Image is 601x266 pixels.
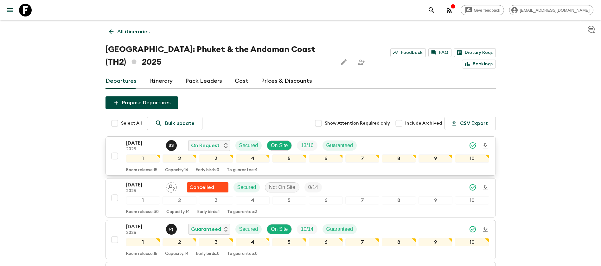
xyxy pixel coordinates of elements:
[166,184,177,189] span: Assign pack leader
[235,140,262,151] div: Secured
[325,120,390,127] span: Show Attention Required only
[469,142,476,149] svg: Synced Successfully
[227,168,258,173] p: To guarantee: 4
[239,142,258,149] p: Secured
[267,140,292,151] div: On Site
[165,251,189,256] p: Capacity: 14
[196,168,219,173] p: Early birds: 0
[126,230,161,236] p: 2025
[126,251,157,256] p: Room release: 15
[166,142,178,147] span: Sasivimol Suksamai
[308,184,318,191] p: 0 / 14
[126,154,160,163] div: 1
[191,225,221,233] p: Guaranteed
[271,142,288,149] p: On Site
[105,96,178,109] button: Propose Departures
[516,8,593,13] span: [EMAIL_ADDRESS][DOMAIN_NAME]
[147,117,202,130] a: Bulk update
[267,224,292,234] div: On Site
[345,154,379,163] div: 7
[165,168,188,173] p: Capacity: 16
[166,210,190,215] p: Capacity: 14
[272,238,306,246] div: 5
[419,238,452,246] div: 9
[297,224,317,234] div: Trip Fill
[166,226,178,231] span: Pooky (Thanaphan) Kerdyoo
[454,48,496,57] a: Dietary Reqs
[337,56,350,68] button: Edit this itinerary
[236,238,270,246] div: 4
[163,196,196,204] div: 2
[382,196,416,204] div: 8
[105,74,137,89] a: Departures
[405,120,442,127] span: Include Archived
[428,48,451,57] a: FAQ
[105,220,496,259] button: [DATE]2025Pooky (Thanaphan) KerdyooGuaranteedSecuredOn SiteTrip FillGuaranteed12345678910Room rel...
[169,227,173,232] p: P (
[309,238,343,246] div: 6
[126,223,161,230] p: [DATE]
[169,143,174,148] p: S S
[261,74,312,89] a: Prices & Discounts
[163,154,196,163] div: 2
[419,196,452,204] div: 9
[126,147,161,152] p: 2025
[297,140,317,151] div: Trip Fill
[309,154,343,163] div: 6
[149,74,173,89] a: Itinerary
[326,142,353,149] p: Guaranteed
[470,8,504,13] span: Give feedback
[189,184,214,191] p: Cancelled
[301,225,313,233] p: 10 / 14
[461,5,504,15] a: Give feedback
[271,225,288,233] p: On Site
[105,43,332,68] h1: [GEOGRAPHIC_DATA]: Phuket & the Andaman Coast (TH2) 2025
[166,140,178,151] button: SS
[304,182,322,192] div: Trip Fill
[265,182,299,192] div: Not On Site
[425,4,438,16] button: search adventures
[382,238,416,246] div: 8
[166,224,178,235] button: P(
[105,178,496,217] button: [DATE]2025Assign pack leaderFlash Pack cancellationSecuredNot On SiteTrip Fill12345678910Room rel...
[197,210,220,215] p: Early birds: 1
[236,154,270,163] div: 4
[163,238,196,246] div: 2
[191,142,220,149] p: On Request
[355,56,368,68] span: Share this itinerary
[237,184,256,191] p: Secured
[462,60,496,68] a: Bookings
[126,196,160,204] div: 1
[235,224,262,234] div: Secured
[233,182,260,192] div: Secured
[455,154,489,163] div: 10
[239,225,258,233] p: Secured
[105,25,153,38] a: All itineraries
[455,196,489,204] div: 10
[165,120,195,127] p: Bulk update
[126,210,159,215] p: Room release: 30
[482,184,489,191] svg: Download Onboarding
[345,196,379,204] div: 7
[199,238,233,246] div: 3
[469,225,476,233] svg: Synced Successfully
[482,142,489,150] svg: Download Onboarding
[105,136,496,176] button: [DATE]2025Sasivimol SuksamaiOn RequestSecuredOn SiteTrip FillGuaranteed12345678910Room release:15...
[269,184,295,191] p: Not On Site
[4,4,16,16] button: menu
[301,142,313,149] p: 13 / 16
[126,238,160,246] div: 1
[455,238,489,246] div: 10
[126,139,161,147] p: [DATE]
[227,210,258,215] p: To guarantee: 3
[419,154,452,163] div: 9
[444,117,496,130] button: CSV Export
[187,182,228,192] div: Flash Pack cancellation
[126,168,157,173] p: Room release: 15
[390,48,426,57] a: Feedback
[227,251,258,256] p: To guarantee: 0
[236,196,270,204] div: 4
[272,196,306,204] div: 5
[272,154,306,163] div: 5
[117,28,150,36] p: All itineraries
